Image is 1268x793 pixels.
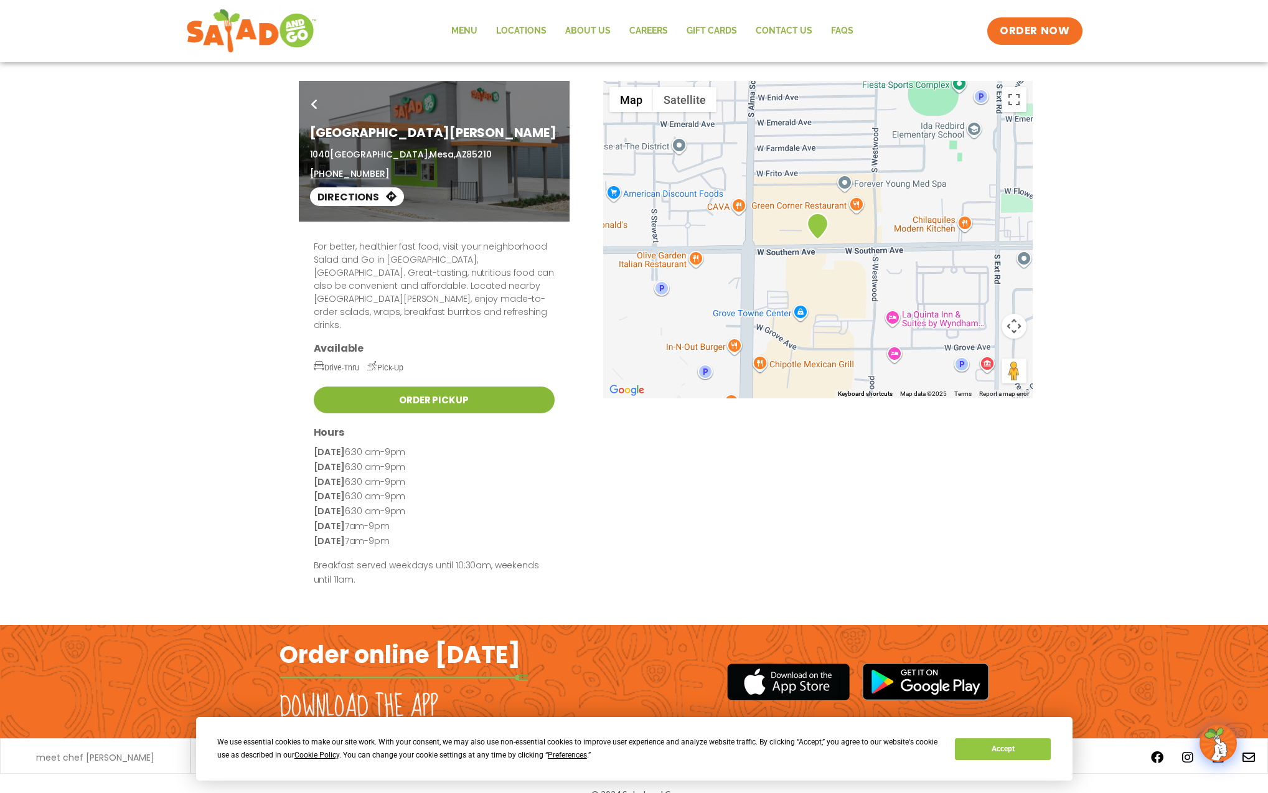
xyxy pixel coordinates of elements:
[314,534,555,549] p: 7am-9pm
[314,387,555,413] a: Order Pickup
[314,460,555,475] p: 6:30 am-9pm
[314,558,555,588] p: Breakfast served weekdays until 10:30am, weekends until 11am.
[310,148,330,161] span: 1040
[314,504,555,519] p: 6:30 am-9pm
[279,690,438,725] h2: Download the app
[279,674,528,681] img: fork
[727,662,850,702] img: appstore
[456,148,467,161] span: AZ
[548,751,587,759] span: Preferences
[314,426,555,439] h3: Hours
[294,751,339,759] span: Cookie Policy
[314,461,345,473] strong: [DATE]
[314,490,345,502] strong: [DATE]
[620,17,677,45] a: Careers
[466,148,491,161] span: 85210
[822,17,863,45] a: FAQs
[1002,314,1026,339] button: Map camera controls
[36,753,154,762] a: meet chef [PERSON_NAME]
[314,363,359,372] span: Drive-Thru
[979,390,1029,397] a: Report a map error
[556,17,620,45] a: About Us
[314,445,555,460] p: 6:30 am-9pm
[314,489,555,504] p: 6:30 am-9pm
[746,17,822,45] a: Contact Us
[430,148,455,161] span: Mesa,
[314,519,555,534] p: 7am-9pm
[196,717,1073,781] div: Cookie Consent Prompt
[310,167,390,181] a: [PHONE_NUMBER]
[955,738,1051,760] button: Accept
[314,475,555,490] p: 6:30 am-9pm
[314,446,345,458] strong: [DATE]
[314,505,345,517] strong: [DATE]
[1002,359,1026,383] button: Drag Pegman onto the map to open Street View
[314,476,345,488] strong: [DATE]
[314,342,555,355] h3: Available
[987,17,1082,45] a: ORDER NOW
[314,535,345,547] strong: [DATE]
[442,17,487,45] a: Menu
[310,123,558,142] h1: [GEOGRAPHIC_DATA][PERSON_NAME]
[487,17,556,45] a: Locations
[862,663,989,700] img: google_play
[1201,726,1236,761] img: wpChatIcon
[314,240,555,332] p: For better, healthier fast food, visit your neighborhood Salad and Go in [GEOGRAPHIC_DATA], [GEOG...
[310,187,404,206] a: Directions
[314,520,345,532] strong: [DATE]
[279,639,520,670] h2: Order online [DATE]
[442,17,863,45] nav: Menu
[367,363,403,372] span: Pick-Up
[677,17,746,45] a: GIFT CARDS
[186,6,317,56] img: new-SAG-logo-768×292
[330,148,430,161] span: [GEOGRAPHIC_DATA],
[1000,24,1069,39] span: ORDER NOW
[217,736,940,762] div: We use essential cookies to make our site work. With your consent, we may also use non-essential ...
